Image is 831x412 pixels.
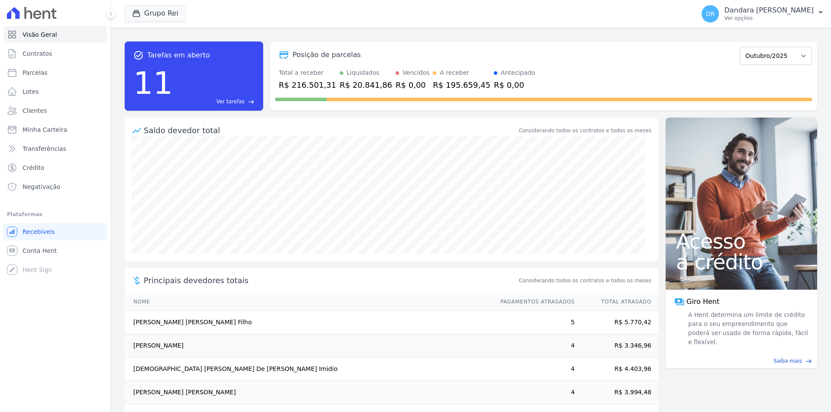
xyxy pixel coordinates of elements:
a: Negativação [3,178,107,195]
div: Total a receber [279,68,336,77]
div: Plataformas [7,209,103,220]
span: Saiba mais [773,357,802,365]
span: Crédito [23,163,45,172]
td: [PERSON_NAME] [125,334,492,358]
span: Conta Hent [23,246,57,255]
span: east [805,358,812,364]
td: 4 [492,381,575,404]
span: Giro Hent [686,297,719,307]
div: A receber [440,68,469,77]
a: Transferências [3,140,107,157]
a: Contratos [3,45,107,62]
span: a crédito [676,252,807,272]
td: 4 [492,334,575,358]
a: Crédito [3,159,107,176]
div: Liquidados [347,68,380,77]
span: Contratos [23,49,52,58]
span: Parcelas [23,68,48,77]
button: Grupo Rei [125,5,186,22]
div: R$ 195.659,45 [433,79,490,91]
a: Saiba mais east [671,357,812,365]
div: R$ 216.501,31 [279,79,336,91]
span: Minha Carteira [23,125,67,134]
span: Acesso [676,231,807,252]
button: DR Dandara [PERSON_NAME] Ver opções [695,2,831,26]
td: [PERSON_NAME] [PERSON_NAME] Filho [125,311,492,334]
td: 4 [492,358,575,381]
span: Tarefas em aberto [147,50,210,61]
span: Visão Geral [23,30,57,39]
div: R$ 0,00 [396,79,429,91]
span: Lotes [23,87,39,96]
th: Nome [125,293,492,311]
td: [DEMOGRAPHIC_DATA] [PERSON_NAME] De [PERSON_NAME] Imidio [125,358,492,381]
p: Dandara [PERSON_NAME] [724,6,814,15]
span: Clientes [23,106,47,115]
a: Conta Hent [3,242,107,259]
a: Minha Carteira [3,121,107,138]
span: Considerando todos os contratos e todos os meses [519,277,651,284]
div: Antecipado [501,68,535,77]
div: Considerando todos os contratos e todos os meses [519,127,651,134]
a: Recebíveis [3,223,107,240]
td: R$ 5.770,42 [575,311,658,334]
span: east [248,99,254,105]
a: Clientes [3,102,107,119]
td: R$ 3.994,48 [575,381,658,404]
div: 11 [133,61,173,105]
a: Lotes [3,83,107,100]
th: Pagamentos Atrasados [492,293,575,311]
div: R$ 0,00 [494,79,535,91]
span: Recebíveis [23,227,55,236]
div: R$ 20.841,86 [340,79,392,91]
p: Ver opções [724,15,814,22]
div: Saldo devedor total [144,125,517,136]
div: Posição de parcelas [293,50,361,60]
td: [PERSON_NAME] [PERSON_NAME] [125,381,492,404]
a: Parcelas [3,64,107,81]
td: 5 [492,311,575,334]
th: Total Atrasado [575,293,658,311]
span: A Hent determina um limite de crédito para o seu empreendimento que poderá ser usado de forma ráp... [686,310,808,347]
a: Ver tarefas east [177,98,254,105]
span: Principais devedores totais [144,275,517,286]
span: Ver tarefas [216,98,245,105]
td: R$ 3.346,96 [575,334,658,358]
span: Transferências [23,144,66,153]
span: task_alt [133,50,144,61]
span: DR [706,11,715,17]
td: R$ 4.403,96 [575,358,658,381]
div: Vencidos [403,68,429,77]
span: Negativação [23,182,61,191]
a: Visão Geral [3,26,107,43]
